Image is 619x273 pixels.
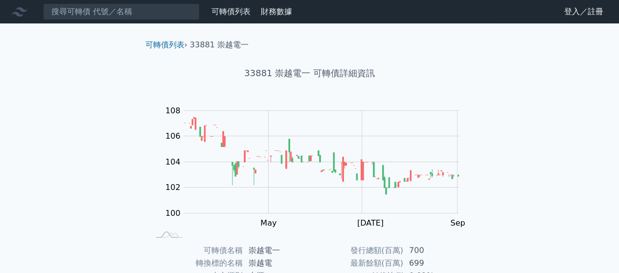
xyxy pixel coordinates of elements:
tspan: 104 [165,157,181,167]
tspan: 108 [165,106,181,115]
a: 可轉債列表 [211,7,251,16]
tspan: 100 [165,209,181,218]
tspan: [DATE] [357,218,384,228]
td: 699 [403,257,470,270]
td: 轉換標的名稱 [149,257,243,270]
li: › [145,39,187,51]
input: 搜尋可轉債 代號／名稱 [43,3,200,20]
td: 700 [403,244,470,257]
h1: 33881 崇越電一 可轉債詳細資訊 [138,66,482,80]
td: 可轉債名稱 [149,244,243,257]
td: 崇越電 [243,257,310,270]
td: 最新餘額(百萬) [310,257,403,270]
td: 發行總額(百萬) [310,244,403,257]
a: 登入／註冊 [556,4,611,20]
a: 財務數據 [261,7,292,16]
tspan: 106 [165,131,181,141]
g: Chart [160,106,473,228]
tspan: 102 [165,183,181,192]
td: 崇越電一 [243,244,310,257]
li: 33881 崇越電一 [190,39,249,51]
tspan: May [260,218,276,228]
a: 可轉債列表 [145,40,184,49]
tspan: Sep [450,218,465,228]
